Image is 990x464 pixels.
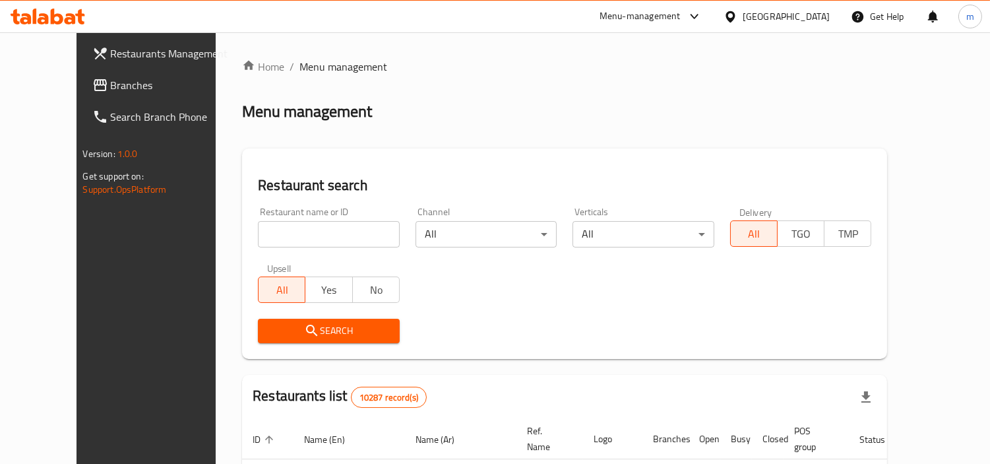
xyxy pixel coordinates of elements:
th: Busy [720,419,752,459]
h2: Menu management [242,101,372,122]
h2: Restaurants list [253,386,427,408]
a: Support.OpsPlatform [83,181,167,198]
span: Version: [83,145,115,162]
span: Search Branch Phone [111,109,232,125]
div: Export file [850,381,882,413]
span: Restaurants Management [111,46,232,61]
button: TMP [824,220,871,247]
button: All [258,277,305,303]
input: Search for restaurant name or ID.. [258,221,400,248]
span: Name (Ar) [416,432,472,447]
span: Status [859,432,902,447]
span: m [966,9,974,24]
label: Upsell [267,263,292,273]
button: No [352,277,400,303]
span: 10287 record(s) [352,391,426,404]
span: All [264,281,300,300]
a: Search Branch Phone [82,101,242,133]
th: Closed [752,419,784,459]
span: TMP [830,224,866,244]
div: All [572,221,714,248]
span: No [358,281,394,300]
span: TGO [783,224,819,244]
a: Branches [82,69,242,101]
button: Yes [305,277,352,303]
span: Get support on: [83,168,144,185]
div: Menu-management [600,9,681,24]
span: Yes [311,281,347,300]
a: Restaurants Management [82,38,242,69]
nav: breadcrumb [242,59,887,75]
div: [GEOGRAPHIC_DATA] [743,9,830,24]
span: Ref. Name [527,423,567,455]
div: All [416,221,557,248]
span: 1.0.0 [117,145,138,162]
button: Search [258,319,400,343]
span: POS group [794,423,833,455]
span: Branches [111,77,232,93]
label: Delivery [739,207,772,216]
a: Home [242,59,284,75]
span: Search [268,323,389,339]
span: Menu management [299,59,387,75]
button: All [730,220,778,247]
th: Open [689,419,720,459]
li: / [290,59,294,75]
button: TGO [777,220,824,247]
th: Logo [583,419,642,459]
div: Total records count [351,387,427,408]
span: All [736,224,772,244]
h2: Restaurant search [258,176,871,195]
th: Branches [642,419,689,459]
span: ID [253,432,278,447]
span: Name (En) [304,432,362,447]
